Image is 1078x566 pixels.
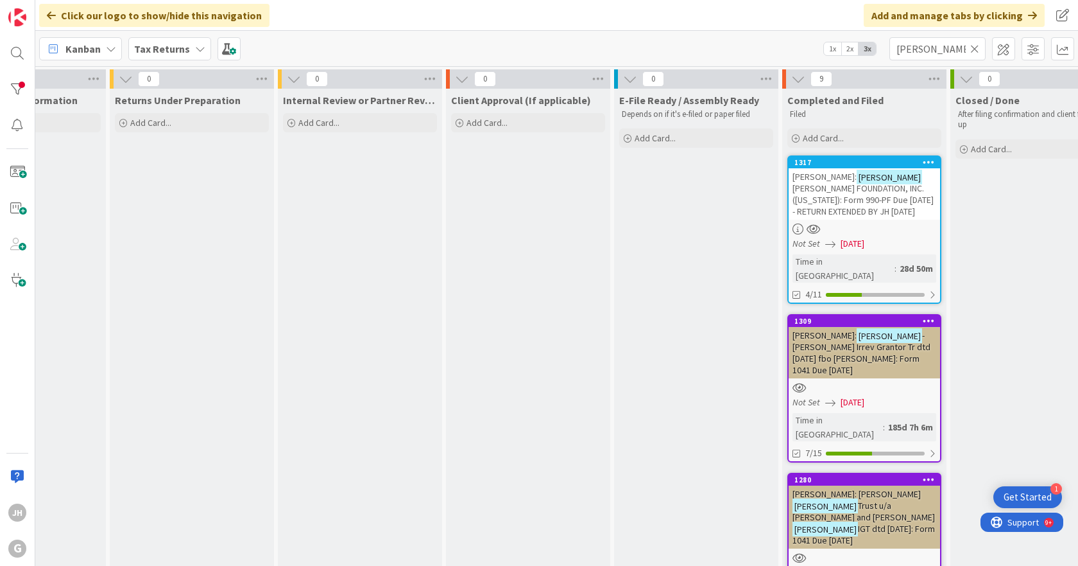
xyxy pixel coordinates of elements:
[789,315,940,327] div: 1309
[115,94,241,107] span: Returns Under Preparation
[810,71,832,87] span: 9
[789,474,940,486] div: 1280
[635,132,676,144] span: Add Card...
[787,94,884,107] span: Completed and Filed
[642,71,664,87] span: 0
[451,94,591,107] span: Client Approval (If applicable)
[824,42,841,55] span: 1x
[885,420,936,434] div: 185d 7h 6m
[138,71,160,87] span: 0
[792,182,934,217] span: [PERSON_NAME] FOUNDATION, INC. ([US_STATE]): Form 990-PF Due [DATE] - RETURN EXTENDED BY JH [DATE]
[792,522,858,536] mark: [PERSON_NAME]
[979,71,1000,87] span: 0
[789,157,940,168] div: 1317
[794,475,940,484] div: 1280
[792,238,820,249] i: Not Set
[792,254,894,283] div: Time in [GEOGRAPHIC_DATA]
[896,261,936,276] div: 28d 50m
[39,4,269,27] div: Click our logo to show/hide this navigation
[857,328,922,343] mark: [PERSON_NAME]
[841,237,864,251] span: [DATE]
[789,474,940,549] div: 1280[PERSON_NAME]: [PERSON_NAME][PERSON_NAME]Trust u/a [PERSON_NAME] and [PERSON_NAME][PERSON_NAM...
[8,504,26,522] div: JH
[794,158,940,167] div: 1317
[993,486,1062,508] div: Open Get Started checklist, remaining modules: 1
[65,5,71,15] div: 9+
[134,42,190,55] b: Tax Returns
[792,413,883,441] div: Time in [GEOGRAPHIC_DATA]
[971,143,1012,155] span: Add Card...
[955,94,1020,107] span: Closed / Done
[792,523,935,546] span: IGT dtd [DATE]: Form 1041 Due [DATE]
[8,8,26,26] img: Visit kanbanzone.com
[298,117,339,128] span: Add Card...
[27,2,58,17] span: Support
[794,317,940,326] div: 1309
[1050,483,1062,495] div: 1
[790,109,939,119] p: Filed
[789,315,940,378] div: 1309[PERSON_NAME]:[PERSON_NAME]-[PERSON_NAME] Irrev Grantor Tr dtd [DATE] fbo [PERSON_NAME]: Form...
[130,117,171,128] span: Add Card...
[859,42,876,55] span: 3x
[283,94,437,107] span: Internal Review or Partner Review
[792,488,921,500] span: [PERSON_NAME]: [PERSON_NAME]
[805,447,822,460] span: 7/15
[841,42,859,55] span: 2x
[466,117,508,128] span: Add Card...
[65,41,101,57] span: Kanban
[883,420,885,434] span: :
[841,396,864,409] span: [DATE]
[792,396,820,408] i: Not Set
[789,157,940,220] div: 1317[PERSON_NAME]:[PERSON_NAME][PERSON_NAME] FOUNDATION, INC. ([US_STATE]): Form 990-PF Due [DATE...
[805,288,822,301] span: 4/11
[622,109,771,119] p: Depends on if it's e-filed or paper filed
[864,4,1045,27] div: Add and manage tabs by clicking
[792,171,857,182] span: [PERSON_NAME]:
[792,500,935,523] span: Trust u/a [PERSON_NAME] and [PERSON_NAME]
[889,37,986,60] input: Quick Filter...
[474,71,496,87] span: 0
[619,94,759,107] span: E-File Ready / Assembly Ready
[894,261,896,276] span: :
[792,499,858,513] mark: [PERSON_NAME]
[857,170,922,184] mark: [PERSON_NAME]
[792,330,857,341] span: [PERSON_NAME]:
[792,330,930,376] span: -[PERSON_NAME] Irrev Grantor Tr dtd [DATE] fbo [PERSON_NAME]: Form 1041 Due [DATE]
[1004,491,1052,504] div: Get Started
[803,132,844,144] span: Add Card...
[306,71,328,87] span: 0
[8,540,26,558] div: G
